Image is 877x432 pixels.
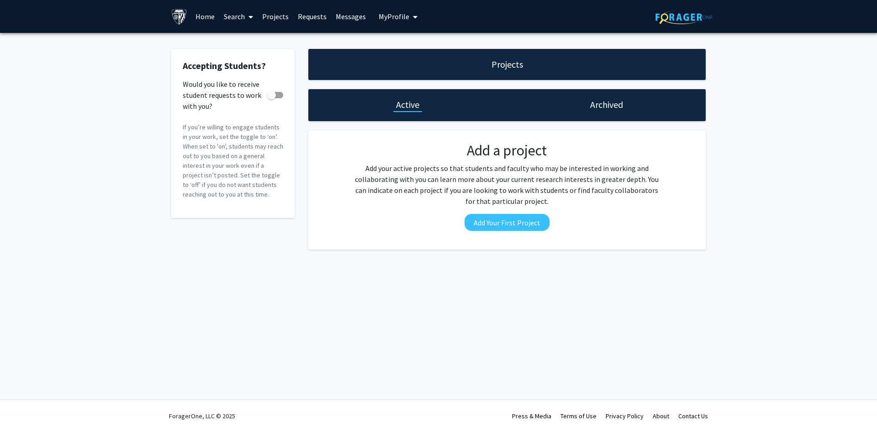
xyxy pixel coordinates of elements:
[560,412,597,420] a: Terms of Use
[258,0,293,32] a: Projects
[512,412,551,420] a: Press & Media
[396,98,419,111] h1: Active
[171,9,187,25] img: Johns Hopkins University Logo
[465,214,549,231] button: Add Your First Project
[219,0,258,32] a: Search
[590,98,623,111] h1: Archived
[606,412,644,420] a: Privacy Policy
[191,0,219,32] a: Home
[352,163,662,207] p: Add your active projects so that students and faculty who may be interested in working and collab...
[655,10,713,24] img: ForagerOne Logo
[183,60,283,71] h2: Accepting Students?
[491,58,523,71] h1: Projects
[653,412,669,420] a: About
[183,123,283,199] p: If you’re willing to engage students in your work, set the toggle to ‘on’. When set to 'on', stud...
[331,0,370,32] a: Messages
[169,400,235,432] div: ForagerOne, LLC © 2025
[293,0,331,32] a: Requests
[352,142,662,159] h2: Add a project
[379,12,409,21] span: My Profile
[183,79,263,112] span: Would you like to receive student requests to work with you?
[678,412,708,420] a: Contact Us
[7,391,39,425] iframe: Chat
